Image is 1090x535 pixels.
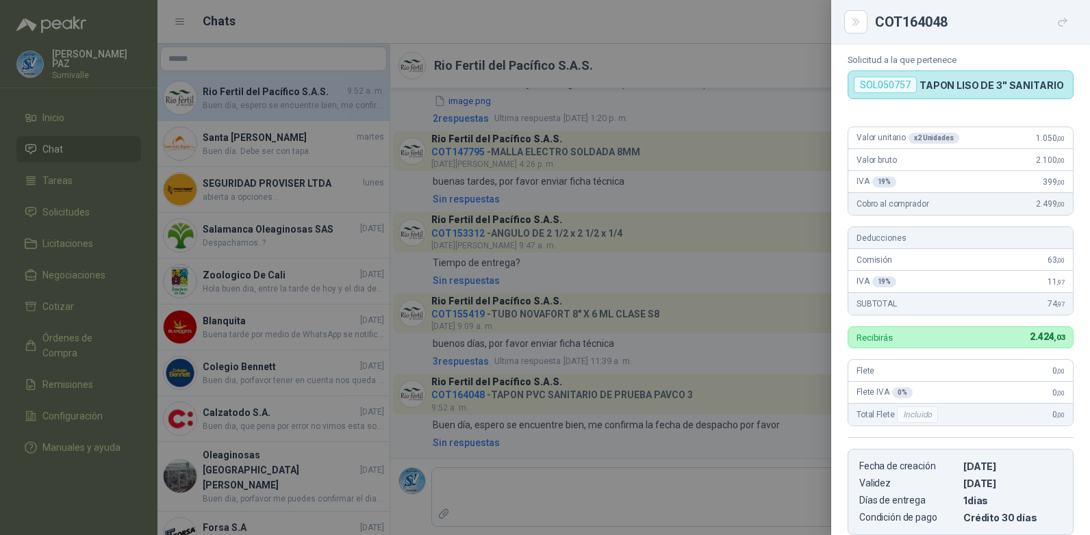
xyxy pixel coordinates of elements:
span: ,00 [1056,157,1065,164]
p: Solicitud a la que pertenece [848,55,1074,65]
div: 19 % [872,177,897,187]
span: ,00 [1056,179,1065,186]
div: Incluido [897,406,938,423]
p: [DATE] [963,478,1062,489]
span: ,00 [1056,135,1065,142]
span: IVA [857,177,896,187]
span: IVA [857,276,896,287]
p: Recibirás [857,333,893,342]
p: [DATE] [963,460,1062,472]
span: SUBTOTAL [857,299,897,309]
span: Flete IVA [857,387,913,398]
span: 0 [1052,366,1065,376]
span: 0 [1052,410,1065,419]
span: ,00 [1056,411,1065,419]
span: ,97 [1056,300,1065,308]
span: ,03 [1054,333,1065,342]
p: TAPON LISO DE 3" SANITARIO [920,79,1063,91]
p: Días de entrega [859,495,958,506]
span: Comisión [857,255,892,265]
div: COT164048 [875,11,1074,33]
span: 2.100 [1036,155,1065,165]
span: 11 [1048,277,1065,287]
span: 2.499 [1036,199,1065,209]
span: 399 [1043,177,1065,187]
p: Condición de pago [859,512,958,523]
span: ,97 [1056,278,1065,286]
span: ,00 [1056,389,1065,397]
div: x 2 Unidades [909,133,959,144]
span: 74 [1048,299,1065,309]
span: Flete [857,366,874,376]
span: Valor bruto [857,155,896,165]
span: Valor unitario [857,133,959,144]
p: Crédito 30 días [963,512,1062,523]
span: 1.050 [1036,133,1065,143]
span: ,00 [1056,200,1065,208]
span: ,00 [1056,367,1065,375]
p: Fecha de creación [859,460,958,472]
span: Total Flete [857,406,941,423]
span: 0 [1052,388,1065,397]
button: Close [848,14,864,30]
span: Deducciones [857,233,906,243]
span: ,00 [1056,257,1065,264]
span: Cobro al comprador [857,199,928,209]
span: 63 [1048,255,1065,265]
div: 0 % [892,387,913,398]
div: SOL050757 [854,77,917,93]
p: 1 dias [963,495,1062,506]
p: Validez [859,478,958,489]
span: 2.424 [1030,331,1065,342]
div: 19 % [872,276,897,287]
